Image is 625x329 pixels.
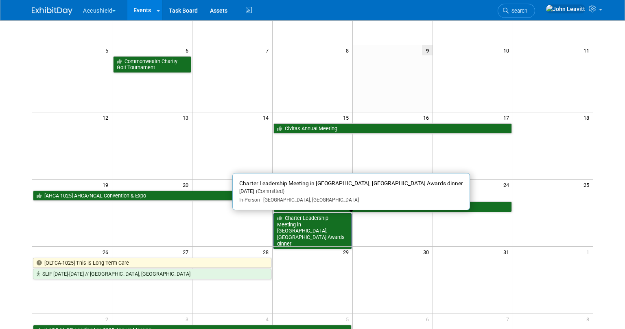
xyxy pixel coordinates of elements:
[546,4,586,13] img: John Leavitt
[182,247,192,257] span: 27
[583,45,593,55] span: 11
[503,247,513,257] span: 31
[342,247,352,257] span: 29
[182,112,192,123] span: 13
[509,8,527,14] span: Search
[254,188,284,194] span: (Committed)
[262,112,272,123] span: 14
[262,247,272,257] span: 28
[273,123,512,134] a: Civitas Annual Meeting
[105,45,112,55] span: 5
[113,56,191,73] a: Commonwealth Charity Golf Tournament
[239,188,463,195] div: [DATE]
[32,7,72,15] img: ExhibitDay
[586,314,593,324] span: 8
[345,45,352,55] span: 8
[265,45,272,55] span: 7
[425,314,433,324] span: 6
[503,112,513,123] span: 17
[505,314,513,324] span: 7
[265,314,272,324] span: 4
[33,191,352,201] a: [AHCA-1025] AHCA/NCAL Convention & Expo
[503,180,513,190] span: 24
[342,112,352,123] span: 15
[498,4,535,18] a: Search
[260,197,359,203] span: [GEOGRAPHIC_DATA], [GEOGRAPHIC_DATA]
[33,258,271,268] a: [OLTCA-1025] This is Long Term Care
[33,269,271,279] a: SLIF [DATE]-[DATE] // [GEOGRAPHIC_DATA], [GEOGRAPHIC_DATA]
[239,180,463,186] span: Charter Leadership Meeting in [GEOGRAPHIC_DATA], [GEOGRAPHIC_DATA] Awards dinner
[422,112,433,123] span: 16
[345,314,352,324] span: 5
[185,45,192,55] span: 6
[185,314,192,324] span: 3
[102,247,112,257] span: 26
[422,247,433,257] span: 30
[586,247,593,257] span: 1
[422,45,433,55] span: 9
[182,180,192,190] span: 20
[273,213,352,249] a: Charter Leadership Meeting in [GEOGRAPHIC_DATA], [GEOGRAPHIC_DATA] Awards dinner
[102,112,112,123] span: 12
[105,314,112,324] span: 2
[102,180,112,190] span: 19
[583,180,593,190] span: 25
[583,112,593,123] span: 18
[239,197,260,203] span: In-Person
[503,45,513,55] span: 10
